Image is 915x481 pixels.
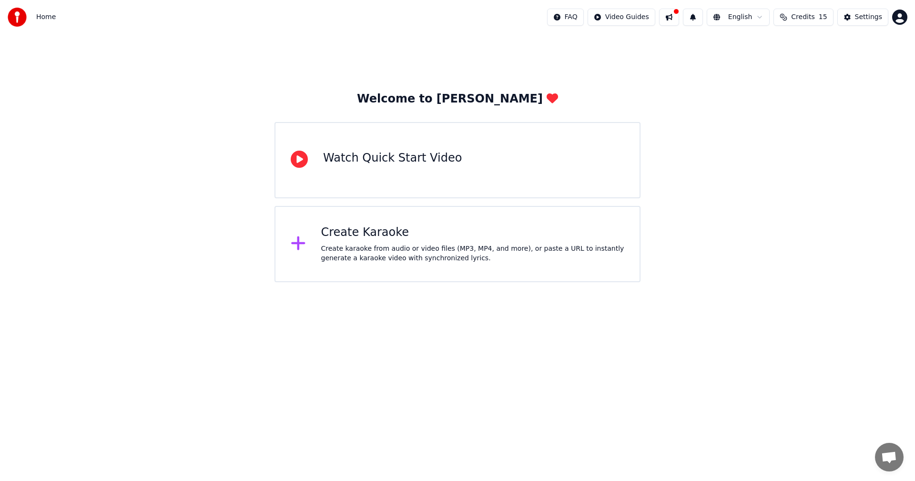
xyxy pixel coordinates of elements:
[773,9,833,26] button: Credits15
[321,225,625,240] div: Create Karaoke
[323,151,462,166] div: Watch Quick Start Video
[819,12,827,22] span: 15
[547,9,584,26] button: FAQ
[837,9,888,26] button: Settings
[588,9,655,26] button: Video Guides
[791,12,814,22] span: Credits
[855,12,882,22] div: Settings
[875,443,904,471] div: Atvērt tērzēšanu
[36,12,56,22] span: Home
[8,8,27,27] img: youka
[36,12,56,22] nav: breadcrumb
[321,244,625,263] div: Create karaoke from audio or video files (MP3, MP4, and more), or paste a URL to instantly genera...
[357,92,558,107] div: Welcome to [PERSON_NAME]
